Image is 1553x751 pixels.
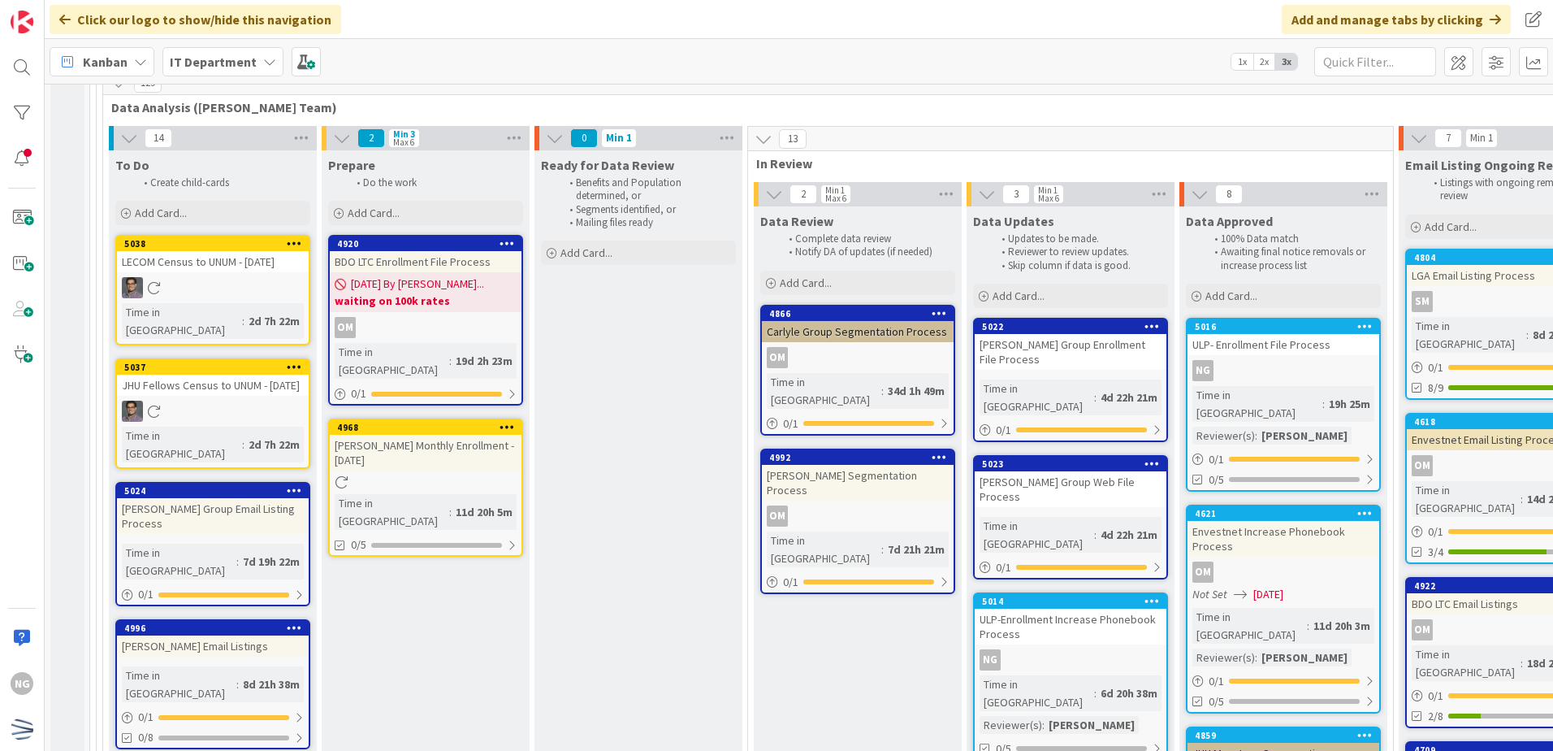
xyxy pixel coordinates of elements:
[393,138,414,146] div: Max 6
[1192,562,1213,583] div: OM
[1428,688,1443,705] span: 0 / 1
[762,450,954,465] div: 4992
[762,306,954,342] div: 4866Carlyle Group Segmentation Process
[138,729,154,746] span: 0/8
[560,245,612,260] span: Add Card...
[335,343,449,379] div: Time in [GEOGRAPHIC_DATA]
[560,176,733,203] li: Benefits and Population determined, or
[1097,389,1162,406] div: 4d 22h 21m
[117,237,309,251] div: 5038
[570,128,598,148] span: 0
[117,277,309,298] div: CS
[335,317,356,338] div: OM
[1322,395,1325,413] span: :
[351,276,484,293] span: [DATE] By [PERSON_NAME]...
[980,380,1094,415] div: Time in [GEOGRAPHIC_DATA]
[330,420,521,435] div: 4968
[351,536,366,553] span: 0/5
[117,584,309,605] div: 0/1
[117,360,309,375] div: 5037
[996,559,1011,576] span: 0 / 1
[780,276,832,290] span: Add Card...
[541,157,674,173] span: Ready for Data Review
[760,305,955,436] a: 4866Carlyle Group Segmentation ProcessOMTime in [GEOGRAPHIC_DATA]:34d 1h 49m0/1
[881,540,884,558] span: :
[11,718,33,740] img: avatar
[973,213,1054,229] span: Data Updates
[330,237,521,272] div: 4920BDO LTC Enrollment File Process
[1187,319,1379,355] div: 5016ULP- Enrollment File Process
[975,594,1166,645] div: 5014ULP-Enrollment Increase Phonebook Process
[1253,54,1275,70] span: 2x
[1257,427,1352,445] div: [PERSON_NAME]
[762,306,954,321] div: 4866
[1192,587,1227,601] i: Not Set
[124,238,309,250] div: 5038
[138,586,154,603] span: 0 / 1
[825,194,846,202] div: Max 6
[975,558,1166,578] div: 0/1
[117,621,309,636] div: 4996
[780,232,953,245] li: Complete data review
[1412,481,1521,517] div: Time in [GEOGRAPHIC_DATA]
[1428,359,1443,376] span: 0 / 1
[117,237,309,272] div: 5038LECOM Census to UNUM - [DATE]
[1186,505,1381,714] a: 4621Envestnet Increase Phonebook ProcessOMNot Set[DATE]Time in [GEOGRAPHIC_DATA]:11d 20h 3mReview...
[1209,471,1224,488] span: 0/5
[117,401,309,422] div: CS
[762,506,954,527] div: OM
[1187,506,1379,557] div: 4621Envestnet Increase Phonebook Process
[975,457,1166,471] div: 5023
[348,176,521,189] li: Do the work
[762,321,954,342] div: Carlyle Group Segmentation Process
[560,203,733,216] li: Segments identified, or
[1425,219,1477,234] span: Add Card...
[975,319,1166,370] div: 5022[PERSON_NAME] Group Enrollment File Process
[1412,645,1521,681] div: Time in [GEOGRAPHIC_DATA]
[1412,455,1433,476] div: OM
[115,235,310,345] a: 5038LECOM Census to UNUM - [DATE]CSTime in [GEOGRAPHIC_DATA]:2d 7h 22m
[996,422,1011,439] span: 0 / 1
[348,206,400,220] span: Add Card...
[135,176,308,189] li: Create child-cards
[117,360,309,396] div: 5037JHU Fellows Census to UNUM - [DATE]
[560,216,733,229] li: Mailing files ready
[1255,427,1257,445] span: :
[783,415,798,432] span: 0 / 1
[449,503,452,521] span: :
[1428,523,1443,540] span: 0 / 1
[980,716,1042,734] div: Reviewer(s)
[975,334,1166,370] div: [PERSON_NAME] Group Enrollment File Process
[124,485,309,497] div: 5024
[1192,608,1307,644] div: Time in [GEOGRAPHIC_DATA]
[606,134,632,142] div: Min 1
[330,237,521,251] div: 4920
[881,382,884,400] span: :
[330,420,521,471] div: 4968[PERSON_NAME] Monthly Enrollment - [DATE]
[993,289,1045,303] span: Add Card...
[760,213,833,229] span: Data Review
[783,574,798,591] span: 0 / 1
[122,544,236,580] div: Time in [GEOGRAPHIC_DATA]
[244,312,304,330] div: 2d 7h 22m
[328,235,523,406] a: 4920BDO LTC Enrollment File Process[DATE] By [PERSON_NAME]...waiting on 100k ratesOMTime in [GEOG...
[1094,526,1097,544] span: :
[884,540,949,558] div: 7d 21h 21m
[975,649,1166,671] div: NG
[1186,213,1273,229] span: Data Approved
[117,251,309,272] div: LECOM Census to UNUM - [DATE]
[980,675,1094,711] div: Time in [GEOGRAPHIC_DATA]
[1187,521,1379,557] div: Envestnet Increase Phonebook Process
[124,623,309,634] div: 4996
[1275,54,1297,70] span: 3x
[138,709,154,726] span: 0 / 1
[242,436,244,454] span: :
[1231,54,1253,70] span: 1x
[115,358,310,469] a: 5037JHU Fellows Census to UNUM - [DATE]CSTime in [GEOGRAPHIC_DATA]:2d 7h 22m
[779,129,807,149] span: 13
[449,352,452,370] span: :
[337,422,521,433] div: 4968
[769,308,954,319] div: 4866
[122,401,143,422] img: CS
[1309,617,1374,635] div: 11d 20h 3m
